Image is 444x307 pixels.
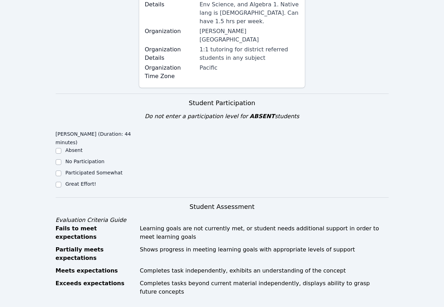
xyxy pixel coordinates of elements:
[56,128,139,147] legend: [PERSON_NAME] (Duration: 44 minutes)
[199,45,299,62] div: 1:1 tutoring for district referred students in any subject
[66,181,96,187] label: Great Effort!
[199,64,299,72] div: Pacific
[56,267,136,275] div: Meets expectations
[56,112,389,121] div: Do not enter a participation level for students
[56,202,389,212] h3: Student Assessment
[145,27,196,36] label: Organization
[145,64,196,81] label: Organization Time Zone
[199,27,299,44] div: [PERSON_NAME][GEOGRAPHIC_DATA]
[56,245,136,262] div: Partially meets expectations
[140,224,389,241] div: Learning goals are not currently met, or student needs additional support in order to meet learni...
[140,279,389,296] div: Completes tasks beyond current material independently, displays ability to grasp future concepts
[56,98,389,108] h3: Student Participation
[56,216,389,224] div: Evaluation Criteria Guide
[66,159,105,164] label: No Participation
[249,113,275,120] span: ABSENT
[56,224,136,241] div: Fails to meet expectations
[66,147,83,153] label: Absent
[66,170,123,175] label: Participated Somewhat
[56,279,136,296] div: Exceeds expectations
[140,267,389,275] div: Completes task independently, exhibits an understanding of the concept
[140,245,389,262] div: Shows progress in meeting learning goals with appropriate levels of support
[145,45,196,62] label: Organization Details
